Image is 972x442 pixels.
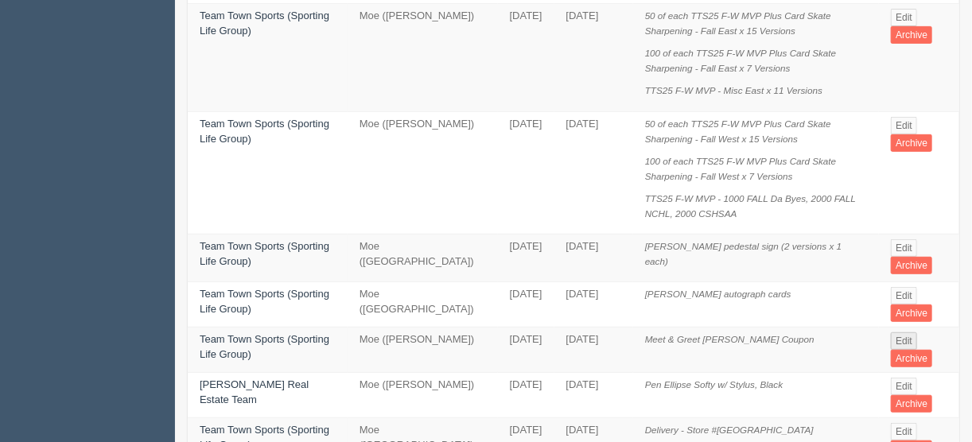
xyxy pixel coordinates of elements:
i: [PERSON_NAME] autograph cards [645,289,791,299]
i: 100 of each TTS25 F-W MVP Plus Card Skate Sharpening - Fall East x 7 Versions [645,48,837,73]
a: Archive [891,134,932,152]
td: [DATE] [554,4,633,112]
td: [DATE] [498,4,554,112]
a: Team Town Sports (Sporting Life Group) [200,333,329,360]
td: [DATE] [554,235,633,282]
i: Meet & Greet [PERSON_NAME] Coupon [645,334,815,344]
a: Team Town Sports (Sporting Life Group) [200,288,329,315]
a: Archive [891,395,932,413]
a: Team Town Sports (Sporting Life Group) [200,240,329,267]
td: [DATE] [498,282,554,328]
td: Moe ([PERSON_NAME]) [348,4,498,112]
td: [DATE] [498,328,554,373]
a: Team Town Sports (Sporting Life Group) [200,118,329,145]
i: TTS25 F-W MVP - Misc East x 11 Versions [645,85,822,95]
a: Edit [891,117,917,134]
i: TTS25 F-W MVP - 1000 FALL Da Byes, 2000 FALL NCHL, 2000 CSHSAA [645,193,856,219]
td: [DATE] [498,111,554,234]
td: [DATE] [554,328,633,373]
a: Edit [891,287,917,304]
i: 50 of each TTS25 F-W MVP Plus Card Skate Sharpening - Fall East x 15 Versions [645,10,831,36]
td: Moe ([GEOGRAPHIC_DATA]) [348,235,498,282]
td: Moe ([PERSON_NAME]) [348,328,498,373]
a: Archive [891,26,932,44]
td: Moe ([GEOGRAPHIC_DATA]) [348,282,498,328]
a: Archive [891,304,932,322]
a: Edit [891,378,917,395]
a: [PERSON_NAME] Real Estate Team [200,378,309,405]
a: Team Town Sports (Sporting Life Group) [200,10,329,37]
i: [PERSON_NAME] pedestal sign (2 versions x 1 each) [645,241,842,266]
td: [DATE] [554,373,633,418]
a: Archive [891,350,932,367]
a: Edit [891,239,917,257]
a: Edit [891,332,917,350]
i: 50 of each TTS25 F-W MVP Plus Card Skate Sharpening - Fall West x 15 Versions [645,118,831,144]
td: [DATE] [498,235,554,282]
i: Delivery - Store #[GEOGRAPHIC_DATA] [645,425,814,435]
td: [DATE] [498,373,554,418]
a: Archive [891,257,932,274]
td: Moe ([PERSON_NAME]) [348,373,498,418]
i: 100 of each TTS25 F-W MVP Plus Card Skate Sharpening - Fall West x 7 Versions [645,156,837,181]
a: Edit [891,9,917,26]
td: [DATE] [554,111,633,234]
i: Pen Ellipse Softy w/ Stylus, Black [645,379,783,390]
a: Edit [891,423,917,440]
td: Moe ([PERSON_NAME]) [348,111,498,234]
td: [DATE] [554,282,633,328]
